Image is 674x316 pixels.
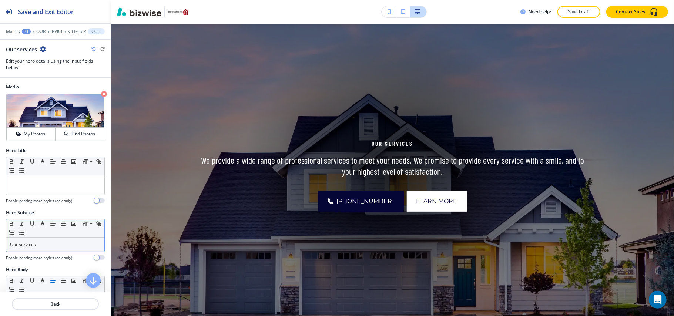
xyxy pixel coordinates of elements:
[71,131,95,137] h4: Find Photos
[56,128,104,141] button: Find Photos
[6,209,34,216] h2: Hero Subtitle
[407,191,467,212] button: Learn More
[606,6,668,18] button: Contact Sales
[616,9,645,15] p: Contact Sales
[12,298,99,310] button: Back
[168,9,188,15] img: Your Logo
[10,241,101,248] p: Our services
[6,93,105,141] div: My PhotosFind Photos
[416,197,457,206] span: Learn More
[22,29,31,34] button: +1
[318,191,404,212] a: [PHONE_NUMBER]
[649,291,667,309] div: Open Intercom Messenger
[117,7,161,16] img: Bizwise Logo
[24,131,45,137] h4: My Photos
[36,29,66,34] button: OUR SERVICES
[6,58,105,71] h3: Edit your hero details using the input fields below
[337,197,394,206] span: [PHONE_NUMBER]
[6,46,37,53] h2: Our services
[567,9,591,15] p: Save Draft
[6,29,16,34] button: Main
[13,301,98,307] p: Back
[88,28,105,34] button: Our services
[7,128,56,141] button: My Photos
[6,266,28,273] h2: Hero Body
[198,139,587,148] p: Our services
[6,84,105,90] h2: Media
[72,29,82,34] button: Hero
[91,29,101,34] p: Our services
[18,7,74,16] h2: Save and Exit Editor
[6,147,27,154] h2: Hero Title
[529,9,551,15] h3: Need help?
[6,255,72,260] h4: Enable pasting more styles (dev only)
[198,155,587,177] p: We provide a wide range of professional services to meet your needs. We promise to provide every ...
[6,198,72,204] h4: Enable pasting more styles (dev only)
[557,6,600,18] button: Save Draft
